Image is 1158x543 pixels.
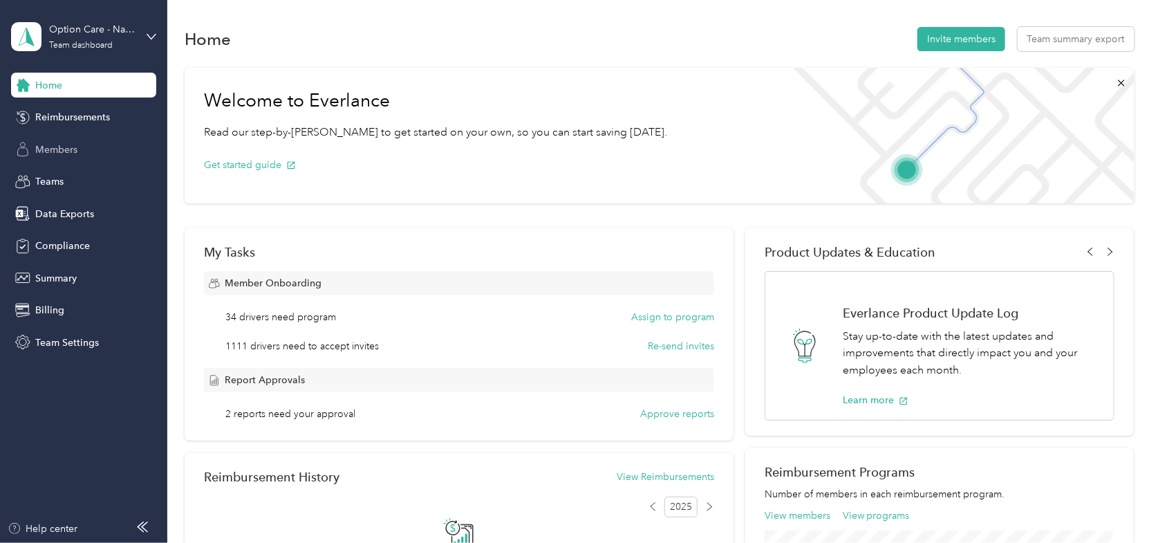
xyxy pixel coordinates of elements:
button: View programs [843,508,910,523]
p: Read our step-by-[PERSON_NAME] to get started on your own, so you can start saving [DATE]. [204,124,667,141]
iframe: Everlance-gr Chat Button Frame [1081,466,1158,543]
h1: Everlance Product Update Log [843,306,1099,320]
button: Get started guide [204,158,296,172]
img: Welcome to everlance [779,68,1134,203]
button: Re-send invites [648,339,714,353]
div: Option Care - Naven Health [49,22,136,37]
button: Assign to program [631,310,714,324]
span: Members [35,142,77,157]
span: 34 drivers need program [225,310,336,324]
h2: Reimbursement Programs [765,465,1114,479]
h2: Reimbursement History [204,470,339,484]
h1: Welcome to Everlance [204,90,667,112]
span: Product Updates & Education [765,245,935,259]
button: Invite members [917,27,1005,51]
p: Stay up-to-date with the latest updates and improvements that directly impact you and your employ... [843,328,1099,379]
button: Team summary export [1018,27,1134,51]
span: Member Onboarding [225,276,321,291]
button: Approve reports [640,407,714,421]
span: Report Approvals [225,373,305,387]
span: Billing [35,303,64,317]
button: View members [765,508,830,523]
span: Data Exports [35,207,94,221]
button: Learn more [843,393,908,407]
span: Compliance [35,239,90,253]
span: Teams [35,174,64,189]
div: Team dashboard [49,42,113,50]
span: Team Settings [35,335,99,350]
span: 1111 drivers need to accept invites [225,339,379,353]
div: My Tasks [204,245,714,259]
span: Home [35,78,62,93]
span: Reimbursements [35,110,110,125]
span: 2 reports need your approval [225,407,355,421]
h1: Home [185,32,231,46]
p: Number of members in each reimbursement program. [765,487,1114,501]
button: Help center [8,522,78,536]
span: 2025 [664,497,698,517]
button: View Reimbursements [617,470,714,484]
span: Summary [35,271,77,286]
